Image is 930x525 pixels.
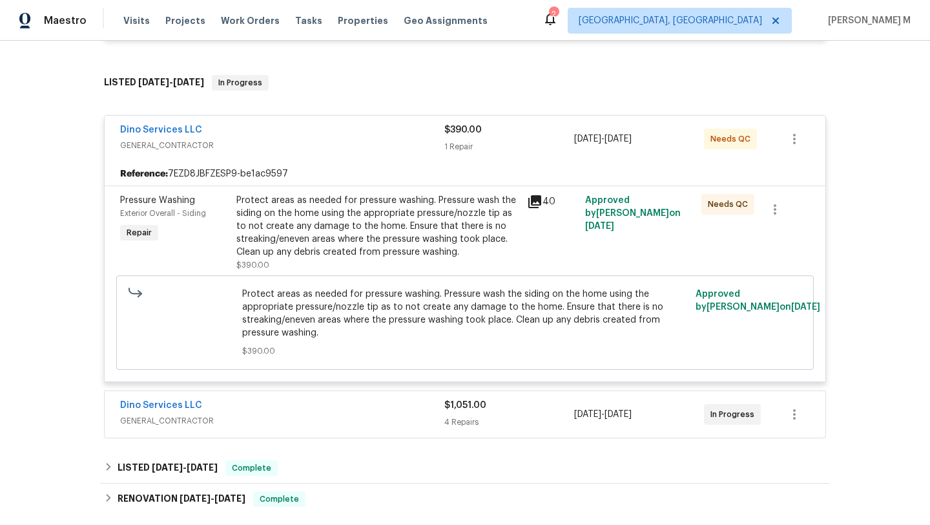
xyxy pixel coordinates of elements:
span: [DATE] [574,410,601,419]
span: - [138,78,204,87]
span: Visits [123,14,150,27]
span: - [574,133,632,145]
h6: LISTED [118,460,218,476]
span: Approved by [PERSON_NAME] on [696,290,820,312]
span: Complete [254,493,304,506]
span: [DATE] [574,134,601,144]
div: 7EZD8JBFZESP9-be1ac9597 [105,162,825,186]
span: [DATE] [585,222,614,231]
span: $390.00 [444,125,482,134]
span: Needs QC [708,198,753,211]
div: 1 Repair [444,140,574,153]
span: - [152,463,218,472]
span: Tasks [295,16,322,25]
span: In Progress [710,408,759,421]
span: [DATE] [791,303,820,312]
span: [DATE] [138,78,169,87]
span: - [574,408,632,421]
span: [DATE] [604,410,632,419]
h6: LISTED [104,75,204,91]
span: Protect areas as needed for pressure washing. Pressure wash the siding on the home using the appr... [242,288,688,339]
span: - [180,494,245,503]
span: [DATE] [187,463,218,472]
div: 40 [527,194,577,209]
span: Properties [338,14,388,27]
span: Exterior Overall - Siding [120,209,206,217]
span: [DATE] [173,78,204,87]
span: Complete [227,462,276,475]
div: 4 Repairs [444,416,574,429]
span: [GEOGRAPHIC_DATA], [GEOGRAPHIC_DATA] [579,14,762,27]
span: [DATE] [214,494,245,503]
span: [PERSON_NAME] M [823,14,911,27]
b: Reference: [120,167,168,180]
span: Geo Assignments [404,14,488,27]
div: LISTED [DATE]-[DATE]In Progress [100,62,830,103]
span: Repair [121,226,157,239]
span: [DATE] [152,463,183,472]
span: GENERAL_CONTRACTOR [120,139,444,152]
span: $390.00 [236,261,269,269]
a: Dino Services LLC [120,125,202,134]
span: [DATE] [604,134,632,144]
span: $390.00 [242,345,688,358]
span: GENERAL_CONTRACTOR [120,414,444,427]
div: Protect areas as needed for pressure washing. Pressure wash the siding on the home using the appr... [236,194,519,259]
span: Maestro [44,14,87,27]
span: [DATE] [180,494,211,503]
span: Needs QC [710,133,756,145]
span: Pressure Washing [120,196,195,205]
h6: RENOVATION [118,491,245,507]
div: LISTED [DATE]-[DATE]Complete [100,453,830,484]
span: In Progress [213,76,267,89]
span: Work Orders [221,14,280,27]
span: Approved by [PERSON_NAME] on [585,196,681,231]
a: Dino Services LLC [120,401,202,410]
span: $1,051.00 [444,401,486,410]
div: RENOVATION [DATE]-[DATE]Complete [100,484,830,515]
span: Projects [165,14,205,27]
div: 2 [549,8,558,21]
